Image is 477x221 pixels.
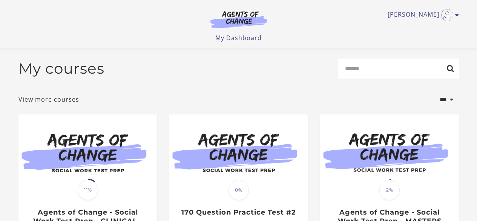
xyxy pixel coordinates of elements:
[177,208,300,217] h3: 170 Question Practice Test #2
[388,9,455,21] a: Toggle menu
[229,180,249,200] span: 0%
[215,34,262,42] a: My Dashboard
[379,180,400,200] span: 2%
[18,60,104,77] h2: My courses
[78,180,98,200] span: 11%
[202,11,275,28] img: Agents of Change Logo
[18,95,79,104] a: View more courses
